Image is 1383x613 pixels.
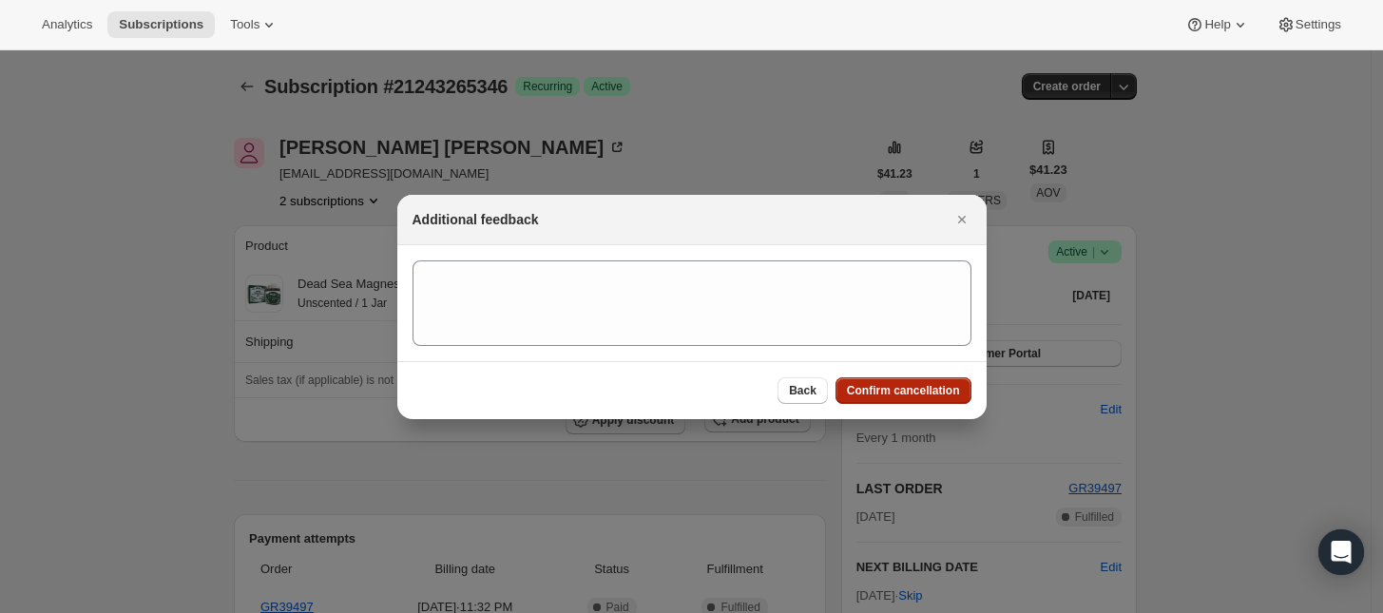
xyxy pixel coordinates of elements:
[949,206,975,233] button: Close
[107,11,215,38] button: Subscriptions
[1174,11,1260,38] button: Help
[1265,11,1353,38] button: Settings
[1318,529,1364,575] div: Open Intercom Messenger
[219,11,290,38] button: Tools
[836,377,971,404] button: Confirm cancellation
[847,383,960,398] span: Confirm cancellation
[1204,17,1230,32] span: Help
[789,383,816,398] span: Back
[778,377,828,404] button: Back
[1296,17,1341,32] span: Settings
[30,11,104,38] button: Analytics
[119,17,203,32] span: Subscriptions
[42,17,92,32] span: Analytics
[230,17,259,32] span: Tools
[413,210,539,229] h2: Additional feedback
